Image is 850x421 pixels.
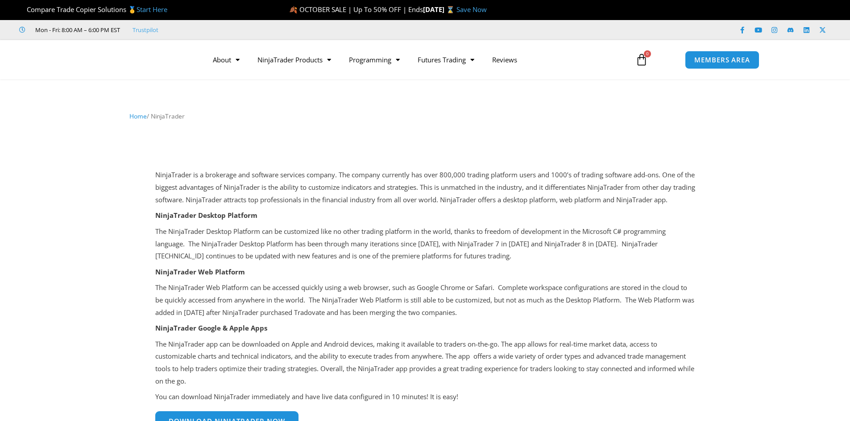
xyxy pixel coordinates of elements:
a: MEMBERS AREA [685,51,759,69]
a: Start Here [137,5,167,14]
a: 0 [622,47,661,73]
img: 🏆 [20,6,26,13]
strong: NinjaTrader Google & Apple Apps [155,323,267,332]
a: Programming [340,49,409,70]
span: MEMBERS AREA [694,57,750,63]
span: 0 [644,50,651,57]
a: Save Now [456,5,487,14]
span: Compare Trade Copier Solutions 🥇 [19,5,167,14]
a: Trustpilot [133,25,158,35]
a: Reviews [483,49,526,70]
strong: NinjaTrader Web Platform [155,267,245,276]
img: LogoAI | Affordable Indicators – NinjaTrader [91,44,187,76]
p: You can download NinjaTrader immediately and have live data configured in 10 minutes! It is easy! [155,391,695,403]
strong: NinjaTrader Desktop Platform [155,211,257,220]
a: Home [129,112,147,120]
p: The NinjaTrader app can be downloaded on Apple and Android devices, making it available to trader... [155,338,695,388]
nav: Menu [204,49,625,70]
p: The NinjaTrader Web Platform can be accessed quickly using a web browser, such as Google Chrome o... [155,282,695,319]
p: The NinjaTrader Desktop Platform can be customized like no other trading platform in the world, t... [155,225,695,263]
a: Futures Trading [409,49,483,70]
strong: [DATE] ⌛ [423,5,456,14]
span: Mon - Fri: 8:00 AM – 6:00 PM EST [33,25,120,35]
a: About [204,49,249,70]
a: NinjaTrader Products [249,49,340,70]
span: 🍂 OCTOBER SALE | Up To 50% OFF | Ends [289,5,423,14]
p: NinjaTrader is a brokerage and software services company. The company currently has over 800,000 ... [155,169,695,206]
nav: Breadcrumb [129,110,721,122]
